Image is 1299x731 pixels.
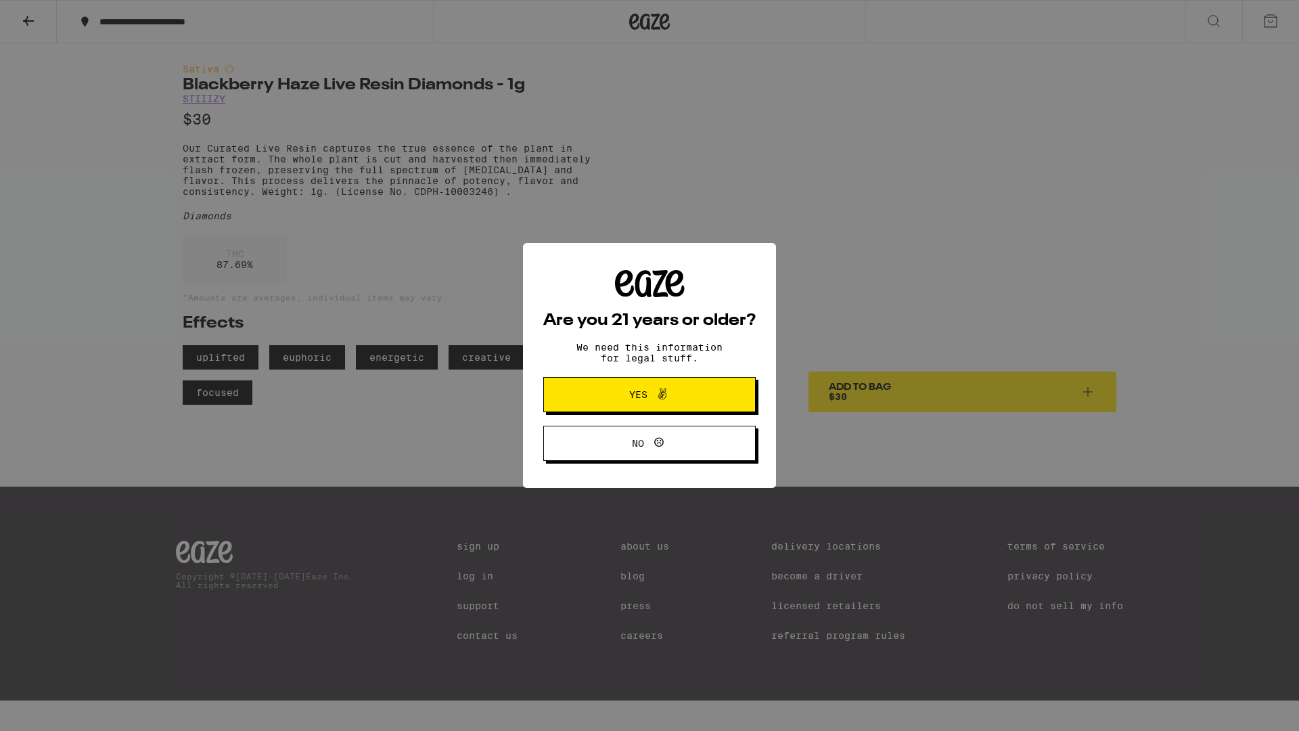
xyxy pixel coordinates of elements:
[565,342,734,363] p: We need this information for legal stuff.
[543,313,756,329] h2: Are you 21 years or older?
[543,426,756,461] button: No
[629,390,647,399] span: Yes
[543,377,756,412] button: Yes
[632,439,644,448] span: No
